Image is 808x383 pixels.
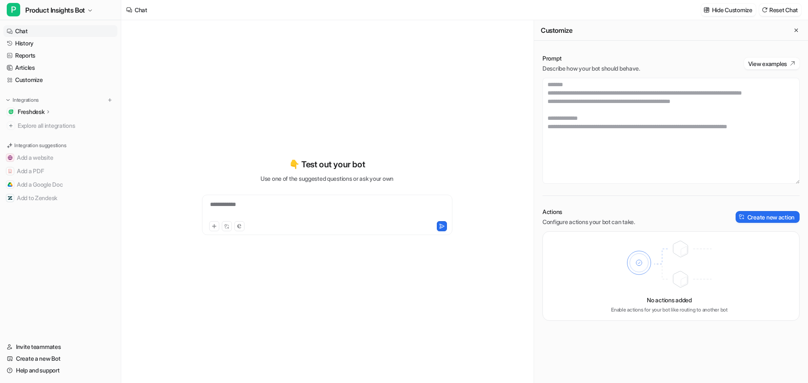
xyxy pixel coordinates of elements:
[3,25,117,37] a: Chat
[542,54,640,63] p: Prompt
[289,158,365,171] p: 👇 Test out your bot
[18,108,44,116] p: Freshdesk
[107,97,113,103] img: menu_add.svg
[739,214,745,220] img: create-action-icon.svg
[3,191,117,205] button: Add to ZendeskAdd to Zendesk
[3,365,117,376] a: Help and support
[759,4,801,16] button: Reset Chat
[712,5,752,14] p: Hide Customize
[541,26,572,34] h2: Customize
[3,96,41,104] button: Integrations
[3,178,117,191] button: Add a Google DocAdd a Google Doc
[3,120,117,132] a: Explore all integrations
[8,169,13,174] img: Add a PDF
[647,296,692,304] p: No actions added
[762,7,768,13] img: reset
[3,151,117,164] button: Add a websiteAdd a website
[701,4,756,16] button: Hide Customize
[14,142,66,149] p: Integration suggestions
[8,109,13,114] img: Freshdesk
[3,341,117,353] a: Invite teammates
[736,211,800,223] button: Create new action
[135,5,147,14] div: Chat
[791,25,801,35] button: Close flyout
[13,97,39,103] p: Integrations
[7,122,15,130] img: explore all integrations
[3,37,117,49] a: History
[704,7,710,13] img: customize
[5,97,11,103] img: expand menu
[3,353,117,365] a: Create a new Bot
[25,4,85,16] span: Product Insights Bot
[542,64,640,73] p: Describe how your bot should behave.
[744,58,800,69] button: View examples
[260,174,393,183] p: Use one of the suggested questions or ask your own
[8,195,13,201] img: Add to Zendesk
[7,3,20,16] span: P
[3,164,117,178] button: Add a PDFAdd a PDF
[18,119,114,132] span: Explore all integrations
[8,182,13,187] img: Add a Google Doc
[542,218,635,226] p: Configure actions your bot can take.
[542,208,635,216] p: Actions
[611,306,728,314] p: Enable actions for your bot like routing to another bot
[3,74,117,86] a: Customize
[3,62,117,74] a: Articles
[3,50,117,61] a: Reports
[8,155,13,160] img: Add a website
